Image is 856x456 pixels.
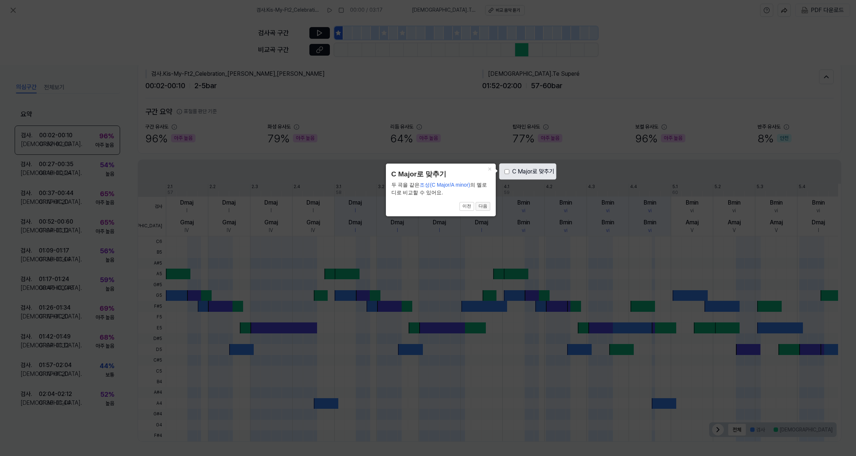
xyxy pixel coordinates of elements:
[459,202,474,211] button: 이전
[391,169,490,180] header: C Major로 맞추기
[484,164,496,174] button: Close
[512,167,554,176] label: C Major로 맞추기
[391,181,490,197] div: 두 곡을 같은 의 멜로디로 비교할 수 있어요.
[420,182,470,188] span: 조성(C Major/A minor)
[476,202,490,211] button: 다음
